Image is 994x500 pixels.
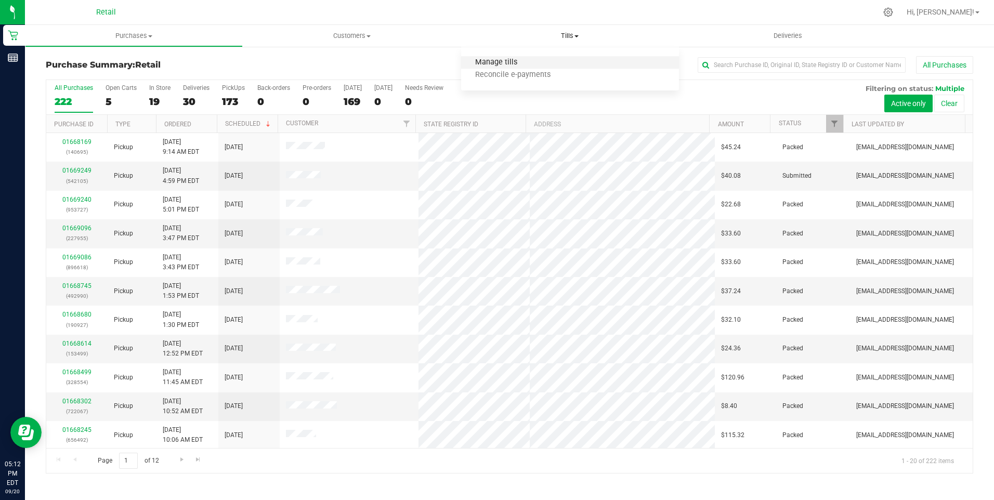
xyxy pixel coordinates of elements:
span: Retail [135,60,161,70]
div: 19 [149,96,171,108]
button: Clear [934,95,964,112]
span: [DATE] 10:52 AM EDT [163,397,203,416]
div: 222 [55,96,93,108]
a: Purchases [25,25,243,47]
div: Needs Review [405,84,443,91]
span: Pickup [114,315,133,325]
span: [DATE] [225,344,243,353]
span: Submitted [782,171,812,181]
iframe: Resource center [10,417,42,448]
span: [DATE] [225,286,243,296]
span: $45.24 [721,142,741,152]
div: In Store [149,84,171,91]
a: Tills Manage tills Reconcile e-payments [461,25,679,47]
div: 5 [106,96,137,108]
div: Open Carts [106,84,137,91]
span: Deliveries [760,31,816,41]
span: Pickup [114,257,133,267]
span: Filtering on status: [866,84,933,93]
span: Tills [461,31,679,41]
a: Status [779,120,801,127]
div: 169 [344,96,362,108]
a: Customer [286,120,318,127]
input: Search Purchase ID, Original ID, State Registry ID or Customer Name... [698,57,906,73]
a: Purchase ID [54,121,94,128]
div: PickUps [222,84,245,91]
div: Back-orders [257,84,290,91]
span: $33.60 [721,229,741,239]
p: (140695) [53,147,101,157]
span: $24.36 [721,344,741,353]
span: [DATE] [225,430,243,440]
span: [DATE] [225,142,243,152]
a: Deliveries [679,25,897,47]
button: All Purchases [916,56,973,74]
p: (190927) [53,320,101,330]
span: Manage tills [461,58,531,67]
a: State Registry ID [424,121,478,128]
span: Pickup [114,142,133,152]
span: [EMAIL_ADDRESS][DOMAIN_NAME] [856,401,954,411]
a: 01668302 [62,398,91,405]
span: Pickup [114,200,133,209]
a: 01668499 [62,369,91,376]
span: Pickup [114,373,133,383]
span: [EMAIL_ADDRESS][DOMAIN_NAME] [856,315,954,325]
span: [DATE] [225,315,243,325]
input: 1 [119,453,138,469]
a: Customers [243,25,461,47]
span: [DATE] [225,257,243,267]
p: (953727) [53,205,101,215]
span: Packed [782,430,803,440]
span: [EMAIL_ADDRESS][DOMAIN_NAME] [856,142,954,152]
a: Filter [826,115,843,133]
span: [DATE] 4:59 PM EDT [163,166,199,186]
a: Last Updated By [852,121,904,128]
span: [EMAIL_ADDRESS][DOMAIN_NAME] [856,430,954,440]
a: 01669096 [62,225,91,232]
h3: Purchase Summary: [46,60,355,70]
a: 01669240 [62,196,91,203]
span: Pickup [114,171,133,181]
div: All Purchases [55,84,93,91]
span: [DATE] 3:47 PM EDT [163,223,199,243]
a: Type [115,121,130,128]
p: (492990) [53,291,101,301]
span: [DATE] 5:01 PM EDT [163,195,199,215]
span: Packed [782,315,803,325]
inline-svg: Retail [8,30,18,41]
span: [DATE] [225,401,243,411]
button: Active only [884,95,933,112]
div: 0 [405,96,443,108]
span: [EMAIL_ADDRESS][DOMAIN_NAME] [856,373,954,383]
div: [DATE] [374,84,393,91]
span: Multiple [935,84,964,93]
a: 01668680 [62,311,91,318]
span: Packed [782,373,803,383]
span: [DATE] 9:14 AM EDT [163,137,199,157]
a: Ordered [164,121,191,128]
span: [DATE] 1:30 PM EDT [163,310,199,330]
span: [EMAIL_ADDRESS][DOMAIN_NAME] [856,286,954,296]
p: (227955) [53,233,101,243]
span: Page of 12 [89,453,167,469]
span: Customers [243,31,460,41]
a: 01668745 [62,282,91,290]
span: [EMAIL_ADDRESS][DOMAIN_NAME] [856,229,954,239]
span: [DATE] 11:45 AM EDT [163,367,203,387]
p: (722067) [53,406,101,416]
span: $32.10 [721,315,741,325]
a: Scheduled [225,120,272,127]
span: Packed [782,257,803,267]
a: 01669086 [62,254,91,261]
span: Pickup [114,430,133,440]
span: [DATE] 1:53 PM EDT [163,281,199,301]
inline-svg: Reports [8,52,18,63]
span: Pickup [114,229,133,239]
span: 1 - 20 of 222 items [893,453,962,468]
span: [DATE] 10:06 AM EDT [163,425,203,445]
span: [DATE] 3:43 PM EDT [163,253,199,272]
span: [EMAIL_ADDRESS][DOMAIN_NAME] [856,171,954,181]
a: Go to the last page [191,453,206,467]
div: 0 [374,96,393,108]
